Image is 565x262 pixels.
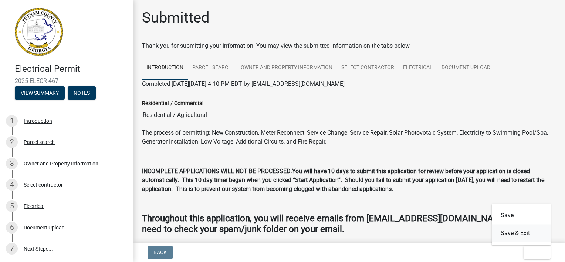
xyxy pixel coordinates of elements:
[24,182,63,187] div: Select contractor
[236,56,337,80] a: Owner and Property Information
[6,115,18,127] div: 1
[68,90,96,96] wm-modal-confirm: Notes
[142,168,544,192] strong: You will have 10 days to submit this application for review before your application is closed aut...
[24,225,65,230] div: Document Upload
[24,118,52,124] div: Introduction
[142,167,556,194] p: .
[68,86,96,100] button: Notes
[15,8,63,56] img: Putnam County, Georgia
[148,246,173,259] button: Back
[15,86,65,100] button: View Summary
[24,161,98,166] div: Owner and Property Information
[15,77,118,84] span: 2025-ELECR-467
[142,213,549,234] strong: Throughout this application, you will receive emails from [EMAIL_ADDRESS][DOMAIN_NAME]. You may n...
[492,206,551,224] button: Save
[142,56,188,80] a: Introduction
[6,243,18,255] div: 7
[530,249,540,255] span: Exit
[6,222,18,234] div: 6
[142,168,291,175] strong: INCOMPLETE APPLICATIONS WILL NOT BE PROCESSED
[437,56,495,80] a: Document Upload
[399,56,437,80] a: Electrical
[337,56,399,80] a: Select contractor
[6,200,18,212] div: 5
[6,158,18,169] div: 3
[6,136,18,148] div: 2
[142,80,345,87] span: Completed [DATE][DATE] 4:10 PM EDT by [EMAIL_ADDRESS][DOMAIN_NAME]
[15,64,127,74] h4: Electrical Permit
[142,41,556,50] div: Thank you for submitting your information. You may view the submitted information on the tabs below.
[24,204,44,209] div: Electrical
[524,246,551,259] button: Exit
[492,204,551,245] div: Exit
[15,90,65,96] wm-modal-confirm: Summary
[24,140,55,145] div: Parcel search
[492,224,551,242] button: Save & Exit
[142,9,210,27] h1: Submitted
[6,179,18,191] div: 4
[142,128,556,146] p: The process of permitting: New Construction, Meter Reconnect, Service Change, Service Repair, Sol...
[188,56,236,80] a: Parcel search
[153,249,167,255] span: Back
[142,101,204,106] label: Residential / Commercial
